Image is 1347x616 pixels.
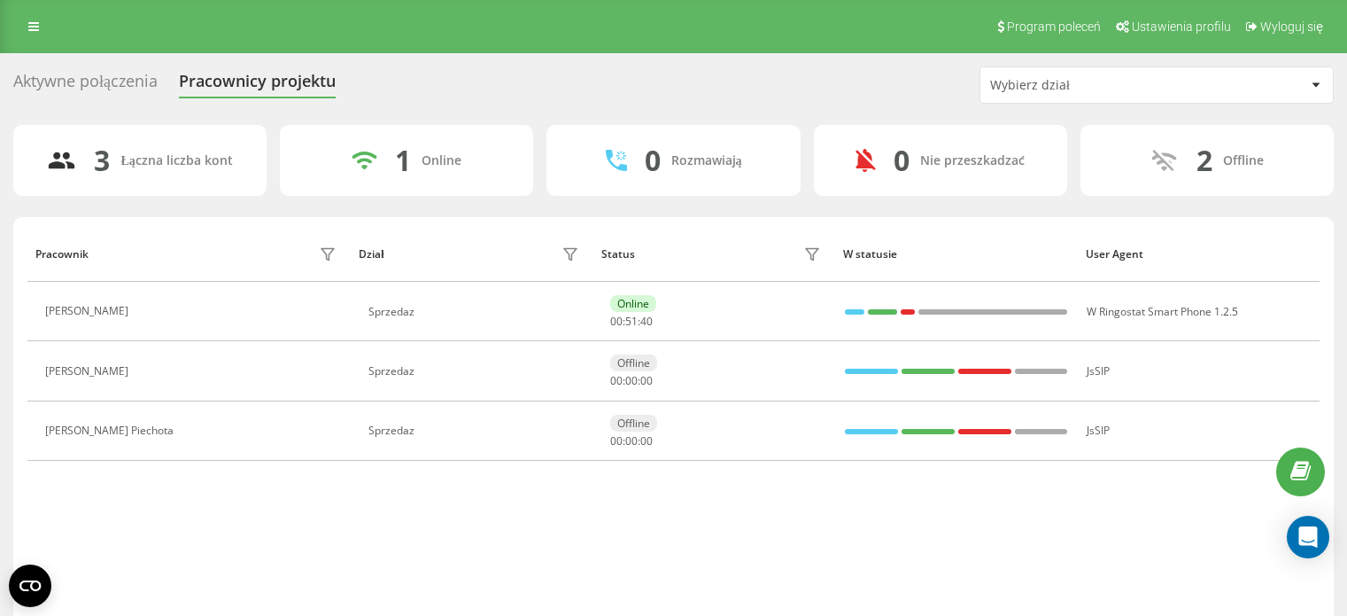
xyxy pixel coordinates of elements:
[1086,248,1312,261] div: User Agent
[640,314,653,329] span: 40
[610,433,623,448] span: 00
[610,415,657,432] div: Offline
[1196,144,1212,177] div: 2
[1007,19,1101,34] span: Program poleceń
[671,153,742,168] div: Rozmawiają
[120,153,232,168] div: Łączna liczba kont
[640,373,653,388] span: 00
[45,305,133,317] div: [PERSON_NAME]
[368,425,584,437] div: Sprzedaz
[990,78,1202,93] div: Wybierz dział
[645,144,661,177] div: 0
[610,373,623,388] span: 00
[368,365,584,378] div: Sprzedaz
[395,144,411,177] div: 1
[1132,19,1231,34] span: Ustawienia profilu
[1087,363,1110,378] span: JsSIP
[9,565,51,607] button: Open CMP widget
[640,433,653,448] span: 00
[920,153,1025,168] div: Nie przeszkadzać
[843,248,1069,261] div: W statusie
[1087,423,1110,438] span: JsSIP
[179,72,336,99] div: Pracownicy projektu
[35,248,89,261] div: Pracownik
[422,153,461,168] div: Online
[1260,19,1323,34] span: Wyloguj się
[625,373,638,388] span: 00
[625,433,638,448] span: 00
[368,306,584,318] div: Sprzedaz
[610,316,653,328] div: : :
[610,295,656,312] div: Online
[45,365,133,378] div: [PERSON_NAME]
[610,355,657,371] div: Offline
[1287,516,1329,558] div: Open Intercom Messenger
[610,314,623,329] span: 00
[1087,304,1238,319] span: W Ringostat Smart Phone 1.2.5
[894,144,910,177] div: 0
[601,248,635,261] div: Status
[610,435,653,448] div: : :
[359,248,383,261] div: Dział
[94,144,110,177] div: 3
[13,72,158,99] div: Aktywne połączenia
[45,425,178,437] div: [PERSON_NAME] Piechota
[1223,153,1264,168] div: Offline
[610,375,653,387] div: : :
[625,314,638,329] span: 51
